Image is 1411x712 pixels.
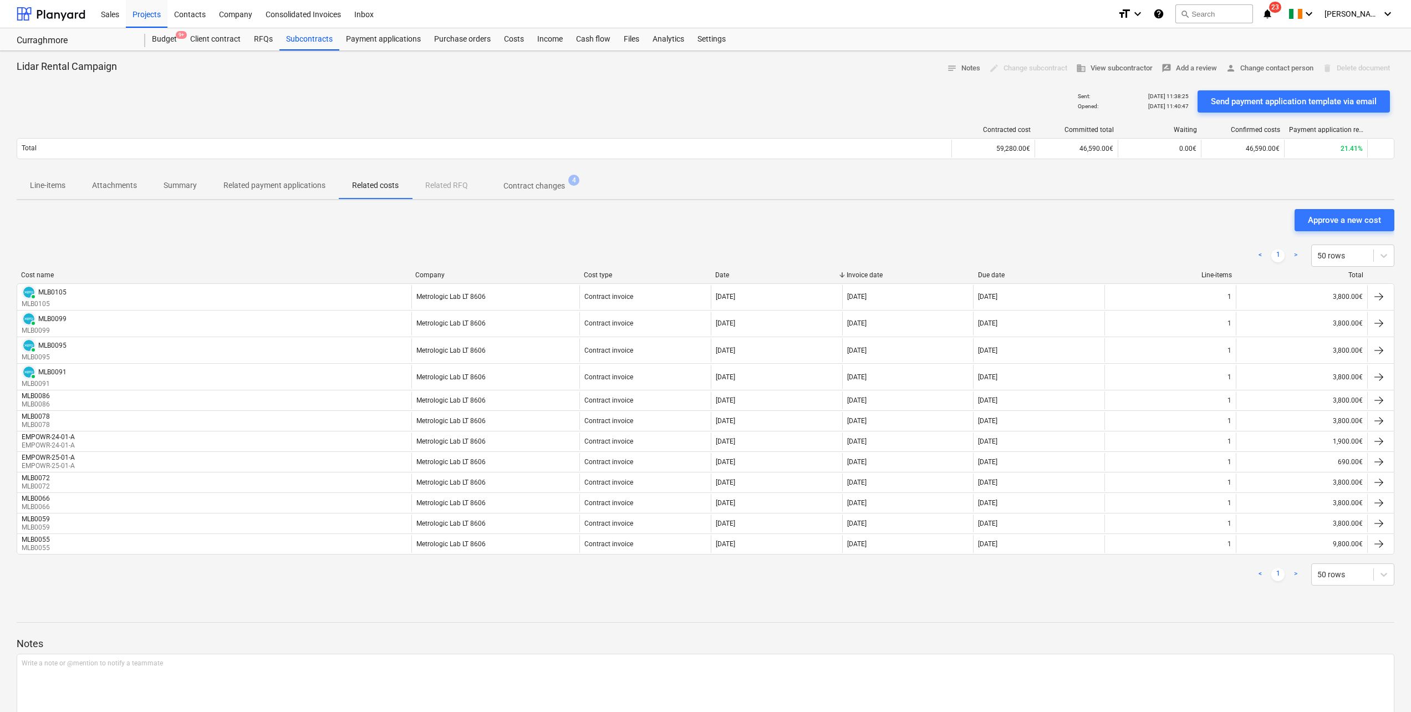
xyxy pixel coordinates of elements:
[1289,568,1302,581] a: Next page
[1341,145,1363,152] span: 21.41%
[38,315,67,323] div: MLB0099
[847,373,867,381] div: [DATE]
[584,458,633,466] div: Contract invoice
[1295,209,1394,231] button: Approve a new cost
[22,433,75,441] div: EMPOWR-24-01-A
[22,144,37,153] p: Total
[22,441,77,450] p: EMPOWR-24-01-A
[352,180,399,191] p: Related costs
[978,319,997,327] div: [DATE]
[416,373,486,381] div: Metrologic Lab LT 8606
[22,312,36,326] div: Invoice has been synced with Xero and its status is currently PAID
[497,28,531,50] a: Costs
[1302,7,1316,21] i: keyboard_arrow_down
[416,479,486,486] div: Metrologic Lab LT 8606
[22,420,52,430] p: MLB0078
[584,499,633,507] div: Contract invoice
[584,347,633,354] div: Contract invoice
[416,540,486,548] div: Metrologic Lab LT 8606
[1236,338,1367,362] div: 3,800.00€
[1236,365,1367,389] div: 3,800.00€
[22,353,67,362] p: MLB0095
[1246,145,1280,152] span: 46,590.00€
[1356,659,1411,712] iframe: Chat Widget
[978,417,997,425] div: [DATE]
[22,502,52,512] p: MLB0066
[1162,62,1217,75] span: Add a review
[584,520,633,527] div: Contract invoice
[38,342,67,349] div: MLB0095
[1325,9,1380,18] span: [PERSON_NAME]
[38,368,67,376] div: MLB0091
[1211,94,1377,109] div: Send payment application template via email
[164,180,197,191] p: Summary
[847,540,867,548] div: [DATE]
[22,474,50,482] div: MLB0072
[978,540,997,548] div: [DATE]
[1131,7,1144,21] i: keyboard_arrow_down
[30,180,65,191] p: Line-items
[247,28,279,50] a: RFQs
[617,28,646,50] a: Files
[416,499,486,507] div: Metrologic Lab LT 8606
[584,373,633,381] div: Contract invoice
[416,347,486,354] div: Metrologic Lab LT 8606
[716,319,735,327] div: [DATE]
[1221,60,1318,77] button: Change contact person
[978,293,997,301] div: [DATE]
[1236,474,1367,491] div: 3,800.00€
[1157,60,1221,77] button: Add a review
[716,417,735,425] div: [DATE]
[22,495,50,502] div: MLB0066
[22,392,50,400] div: MLB0086
[22,400,52,409] p: MLB0086
[584,271,706,279] div: Cost type
[184,28,247,50] div: Client contract
[584,396,633,404] div: Contract invoice
[951,140,1035,157] div: 59,280.00€
[1262,7,1273,21] i: notifications
[1079,145,1113,152] span: 46,590.00€
[21,271,406,279] div: Cost name
[1153,7,1164,21] i: Knowledge base
[584,417,633,425] div: Contract invoice
[1123,126,1197,134] div: Waiting
[568,175,579,186] span: 4
[427,28,497,50] a: Purchase orders
[1241,271,1363,279] div: Total
[716,347,735,354] div: [DATE]
[416,319,486,327] div: Metrologic Lab LT 8606
[22,543,52,553] p: MLB0055
[1175,4,1253,23] button: Search
[22,482,52,491] p: MLB0072
[1180,9,1189,18] span: search
[17,60,117,73] p: Lidar Rental Campaign
[1072,60,1157,77] button: View subcontractor
[947,63,957,73] span: notes
[569,28,617,50] a: Cash flow
[646,28,691,50] div: Analytics
[847,438,867,445] div: [DATE]
[1227,458,1231,466] div: 1
[691,28,732,50] div: Settings
[1236,412,1367,430] div: 3,800.00€
[847,271,969,279] div: Invoice date
[22,515,50,523] div: MLB0059
[847,479,867,486] div: [DATE]
[22,338,36,353] div: Invoice has been synced with Xero and its status is currently PAID
[978,499,997,507] div: [DATE]
[1236,535,1367,553] div: 9,800.00€
[847,319,867,327] div: [DATE]
[1254,249,1267,262] a: Previous page
[1227,373,1231,381] div: 1
[1076,63,1086,73] span: business
[92,180,137,191] p: Attachments
[23,340,34,351] img: xero.svg
[415,271,574,279] div: Company
[716,438,735,445] div: [DATE]
[22,326,67,335] p: MLB0099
